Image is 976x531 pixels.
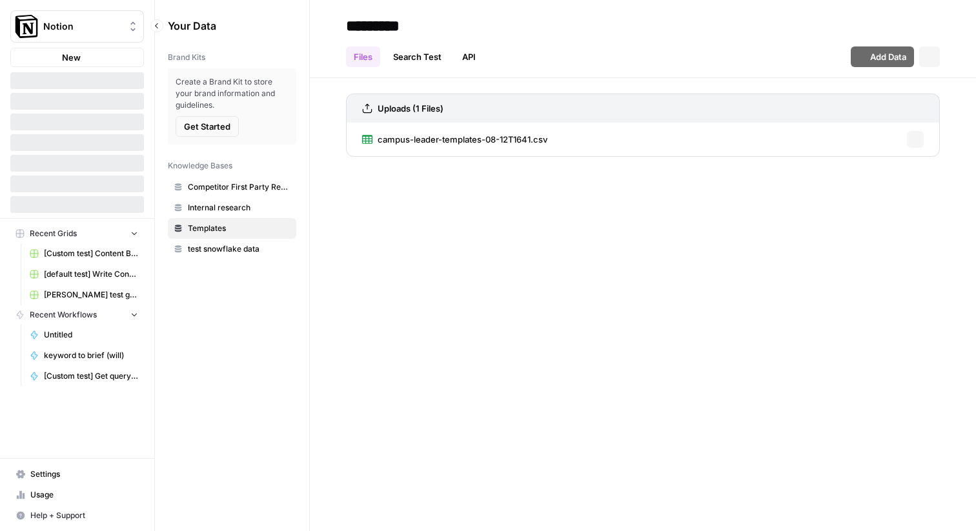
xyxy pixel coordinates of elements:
span: Add Data [870,50,906,63]
button: New [10,48,144,67]
a: [Custom test] Content Brief [24,243,144,264]
a: [Custom test] Get query fanout from topic [24,366,144,386]
a: keyword to brief (will) [24,345,144,366]
span: Help + Support [30,510,138,521]
span: Get Started [184,120,230,133]
button: Help + Support [10,505,144,526]
a: Internal research [168,197,296,218]
span: Notion [43,20,121,33]
span: [PERSON_NAME] test grid [44,289,138,301]
a: Usage [10,485,144,505]
a: Competitor First Party Research [168,177,296,197]
button: Add Data [851,46,914,67]
a: test snowflake data [168,239,296,259]
span: Recent Workflows [30,309,97,321]
span: Brand Kits [168,52,205,63]
a: Uploads (1 Files) [362,94,443,123]
a: Settings [10,464,144,485]
span: Recent Grids [30,228,77,239]
span: Internal research [188,202,290,214]
img: Notion Logo [15,15,38,38]
span: [Custom test] Content Brief [44,248,138,259]
span: [Custom test] Get query fanout from topic [44,370,138,382]
h3: Uploads (1 Files) [378,102,443,115]
span: Templates [188,223,290,234]
span: Usage [30,489,138,501]
a: Search Test [385,46,449,67]
a: [PERSON_NAME] test grid [24,285,144,305]
a: Files [346,46,380,67]
span: Untitled [44,329,138,341]
button: Workspace: Notion [10,10,144,43]
a: [default test] Write Content Briefs [24,264,144,285]
span: Competitor First Party Research [188,181,290,193]
button: Get Started [176,116,239,137]
a: API [454,46,483,67]
span: Your Data [168,18,281,34]
span: Knowledge Bases [168,160,232,172]
span: Create a Brand Kit to store your brand information and guidelines. [176,76,289,111]
button: Recent Grids [10,224,144,243]
span: test snowflake data [188,243,290,255]
a: Templates [168,218,296,239]
span: keyword to brief (will) [44,350,138,361]
a: Untitled [24,325,144,345]
a: campus-leader-templates-08-12T1641.csv [362,123,547,156]
span: campus-leader-templates-08-12T1641.csv [378,133,547,146]
span: Settings [30,468,138,480]
button: Recent Workflows [10,305,144,325]
span: New [62,51,81,64]
span: [default test] Write Content Briefs [44,268,138,280]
